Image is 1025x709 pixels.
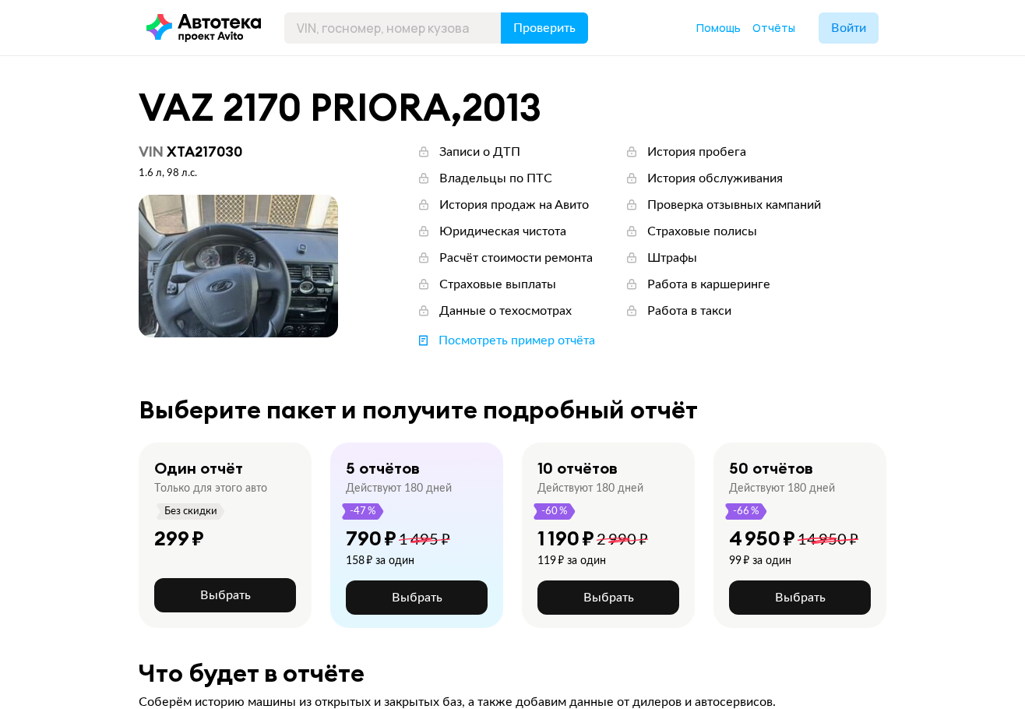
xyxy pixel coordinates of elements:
div: 5 отчётов [346,458,420,478]
div: Только для этого авто [154,481,267,496]
span: 1 495 ₽ [399,532,450,548]
div: Действуют 180 дней [729,481,835,496]
div: История обслуживания [647,170,783,187]
div: 1 190 ₽ [537,526,594,551]
div: Юридическая чистота [439,223,566,240]
span: Выбрать [392,591,442,604]
div: Посмотреть пример отчёта [439,332,595,349]
div: Проверка отзывных кампаний [647,196,821,213]
span: -47 % [349,503,377,520]
span: Помощь [696,20,741,35]
div: Страховые полисы [647,223,757,240]
div: XTA217030 [139,143,338,160]
div: Действуют 180 дней [346,481,452,496]
span: -66 % [732,503,760,520]
button: Выбрать [346,580,488,615]
div: Что будет в отчёте [139,659,886,687]
span: VIN [139,143,164,160]
div: VAZ 2170 PRIORA , 2013 [139,87,886,128]
div: Страховые выплаты [439,276,556,293]
button: Выбрать [537,580,679,615]
div: 1.6 л, 98 л.c. [139,167,338,181]
span: -60 % [541,503,569,520]
div: Работа в такси [647,302,731,319]
div: Расчёт стоимости ремонта [439,249,593,266]
div: Действуют 180 дней [537,481,643,496]
div: 158 ₽ за один [346,554,450,568]
span: 14 950 ₽ [798,532,858,548]
span: Проверить [513,22,576,34]
div: Записи о ДТП [439,143,520,160]
div: Штрафы [647,249,697,266]
div: История пробега [647,143,746,160]
button: Выбрать [729,580,871,615]
div: Владельцы по ПТС [439,170,552,187]
span: 2 990 ₽ [597,532,648,548]
div: Данные о техосмотрах [439,302,572,319]
div: Один отчёт [154,458,243,478]
div: История продаж на Авито [439,196,589,213]
span: Отчёты [752,20,795,35]
div: 10 отчётов [537,458,618,478]
input: VIN, госномер, номер кузова [284,12,502,44]
button: Выбрать [154,578,296,612]
div: 99 ₽ за один [729,554,858,568]
div: 50 отчётов [729,458,813,478]
a: Отчёты [752,20,795,36]
button: Войти [819,12,879,44]
span: Войти [831,22,866,34]
div: 119 ₽ за один [537,554,648,568]
a: Помощь [696,20,741,36]
div: 790 ₽ [346,526,396,551]
div: 4 950 ₽ [729,526,795,551]
span: Выбрать [775,591,826,604]
div: Выберите пакет и получите подробный отчёт [139,396,886,424]
div: 299 ₽ [154,526,204,551]
span: Выбрать [200,589,251,601]
span: Выбрать [583,591,634,604]
button: Проверить [501,12,588,44]
a: Посмотреть пример отчёта [416,332,595,349]
div: Работа в каршеринге [647,276,770,293]
span: Без скидки [164,503,218,520]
